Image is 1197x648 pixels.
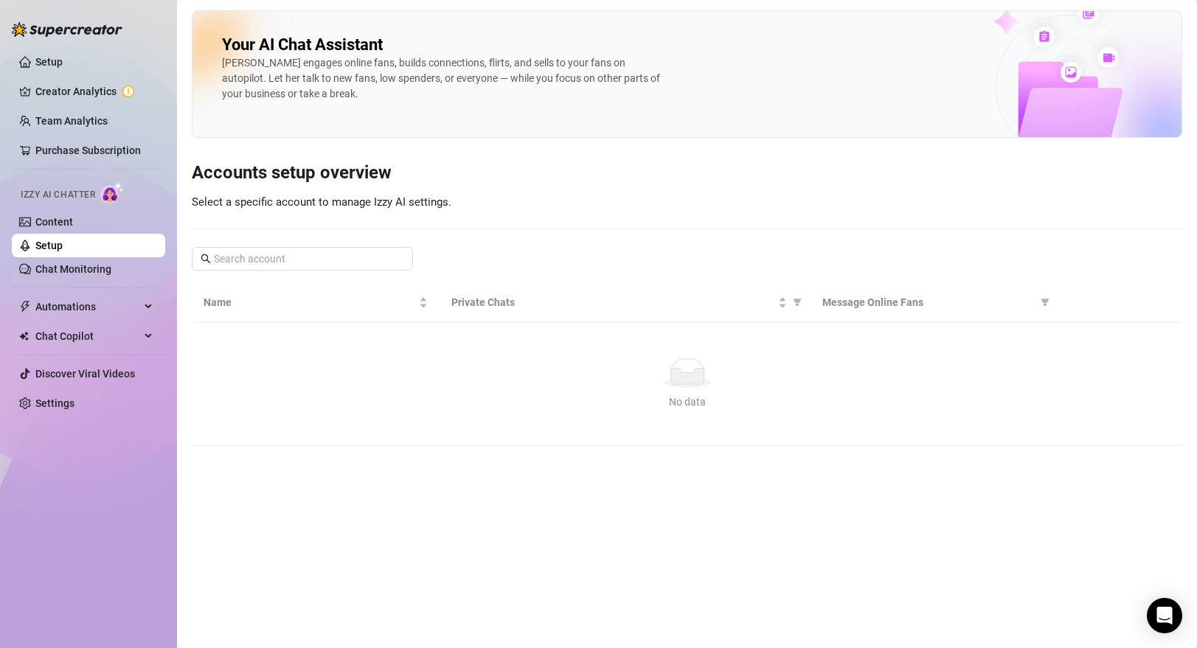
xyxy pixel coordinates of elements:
span: search [201,254,211,264]
a: Creator Analytics exclamation-circle [35,80,153,103]
th: Name [192,282,440,323]
span: thunderbolt [19,301,31,313]
span: Message Online Fans [822,294,1035,310]
span: Select a specific account to manage Izzy AI settings. [192,195,451,209]
th: Private Chats [440,282,811,323]
a: Content [35,216,73,228]
span: filter [793,298,802,307]
span: Name [204,294,416,310]
input: Search account [214,251,392,267]
span: filter [1038,291,1052,313]
h2: Your AI Chat Assistant [222,35,383,55]
div: No data [209,394,1165,410]
span: Private Chats [451,294,776,310]
img: logo-BBDzfeDw.svg [12,22,122,37]
a: Team Analytics [35,115,108,127]
span: Izzy AI Chatter [21,188,95,202]
span: filter [790,291,805,313]
a: Setup [35,56,63,68]
a: Purchase Subscription [35,144,141,156]
span: Chat Copilot [35,324,140,348]
div: [PERSON_NAME] engages online fans, builds connections, flirts, and sells to your fans on autopilo... [222,55,665,102]
img: Chat Copilot [19,331,29,341]
div: Open Intercom Messenger [1147,598,1182,633]
span: filter [1041,298,1049,307]
img: AI Chatter [101,182,124,203]
a: Setup [35,240,63,251]
a: Chat Monitoring [35,263,111,275]
h3: Accounts setup overview [192,161,1182,185]
a: Settings [35,397,74,409]
span: Automations [35,295,140,318]
a: Discover Viral Videos [35,368,135,380]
